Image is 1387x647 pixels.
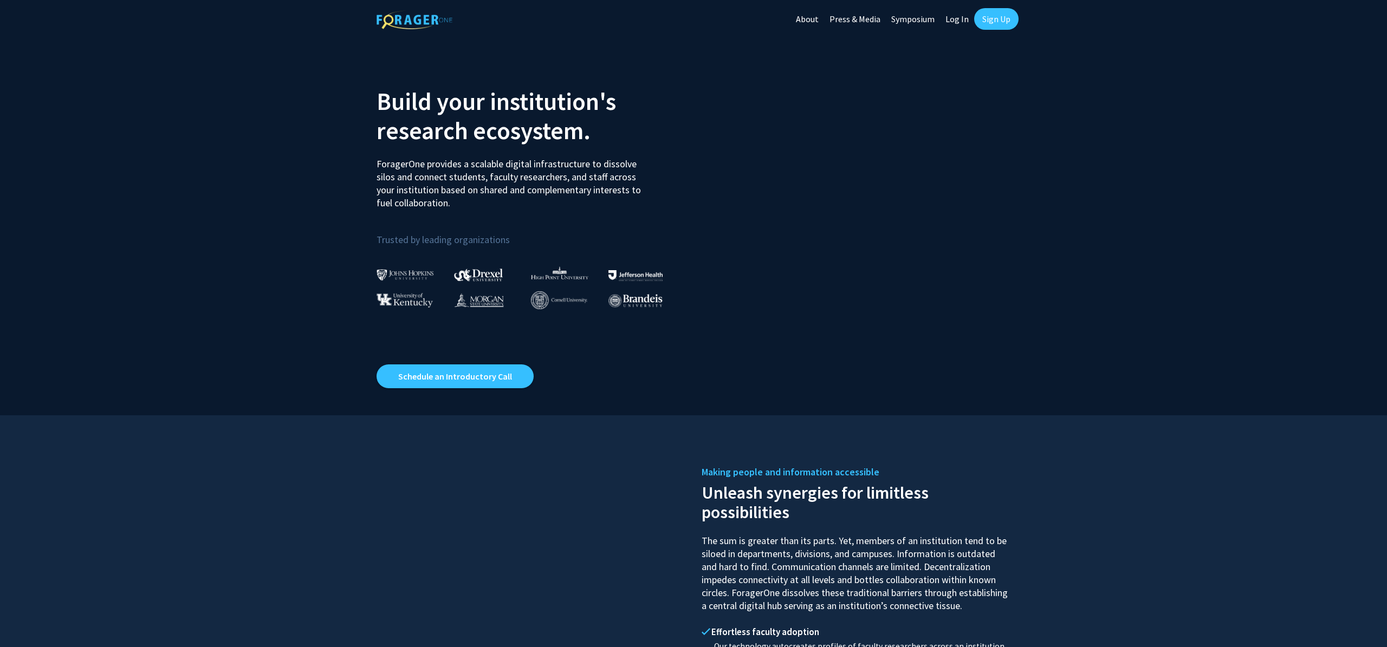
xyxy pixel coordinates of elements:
[377,293,433,308] img: University of Kentucky
[454,269,503,281] img: Drexel University
[377,87,685,145] h2: Build your institution's research ecosystem.
[377,269,434,280] img: Johns Hopkins University
[702,464,1010,480] h5: Making people and information accessible
[702,626,1010,637] h4: Effortless faculty adoption
[531,291,587,309] img: Cornell University
[377,364,534,388] a: Opens in a new tab
[531,266,588,279] img: High Point University
[702,525,1010,612] p: The sum is greater than its parts. Yet, members of an institution tend to be siloed in department...
[702,480,1010,522] h2: Unleash synergies for limitless possibilities
[377,10,452,29] img: ForagerOne Logo
[377,149,649,210] p: ForagerOne provides a scalable digital infrastructure to dissolve silos and connect students, fac...
[608,294,663,308] img: Brandeis University
[608,270,663,280] img: Thomas Jefferson University
[974,8,1019,30] a: Sign Up
[377,218,685,248] p: Trusted by leading organizations
[454,293,504,307] img: Morgan State University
